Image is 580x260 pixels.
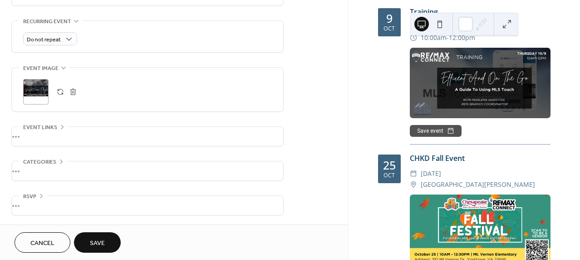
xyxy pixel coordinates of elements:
[421,168,441,179] span: [DATE]
[410,125,462,137] button: Save event
[410,32,417,43] div: ​
[410,22,417,33] div: ​
[23,64,59,73] span: Event image
[30,239,54,248] span: Cancel
[383,26,395,32] div: Oct
[23,79,49,105] div: ;
[15,232,70,253] button: Cancel
[23,192,36,201] span: RSVP
[90,239,105,248] span: Save
[23,17,71,26] span: Recurring event
[421,179,535,190] span: [GEOGRAPHIC_DATA][PERSON_NAME]
[421,32,447,43] span: 10:00am
[447,32,449,43] span: -
[27,35,61,45] span: Do not repeat
[386,13,393,24] div: 9
[410,6,551,17] div: Training
[12,127,283,146] div: •••
[12,196,283,215] div: •••
[12,161,283,180] div: •••
[410,179,417,190] div: ​
[74,232,121,253] button: Save
[383,173,395,179] div: Oct
[23,123,57,132] span: Event links
[383,160,396,171] div: 25
[410,168,417,179] div: ​
[23,157,56,167] span: Categories
[449,32,475,43] span: 12:00pm
[410,153,551,164] div: CHKD Fall Event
